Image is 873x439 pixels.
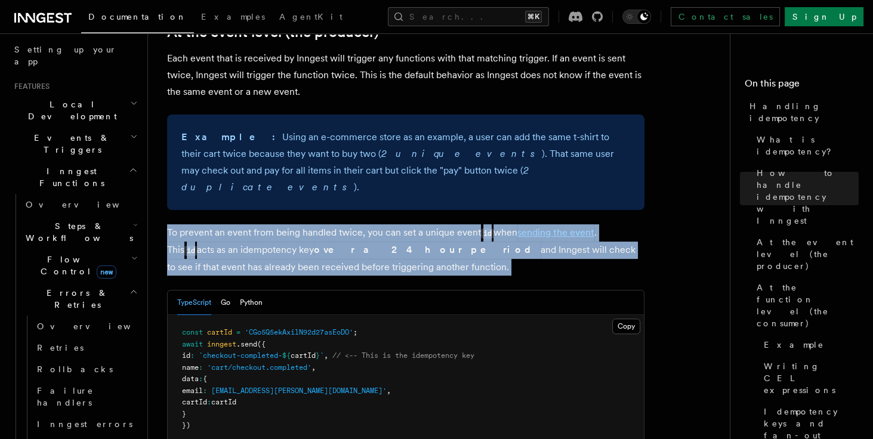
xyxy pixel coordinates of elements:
[14,45,117,66] span: Setting up your app
[21,194,140,215] a: Overview
[21,287,129,311] span: Errors & Retries
[199,351,282,360] span: `checkout-completed-
[37,343,84,353] span: Retries
[749,100,859,124] span: Handling idempotency
[182,421,190,429] span: })
[387,387,391,395] span: ,
[388,7,549,26] button: Search...⌘K
[759,355,859,401] a: Writing CEL expressions
[353,328,357,336] span: ;
[207,398,211,406] span: :
[671,7,780,26] a: Contact sales
[182,410,186,418] span: }
[332,351,474,360] span: // <-- This is the idempotency key
[381,148,542,159] em: 2 unique events
[757,236,859,272] span: At the event level (the producer)
[324,351,328,360] span: ,
[182,340,203,348] span: await
[21,249,140,282] button: Flow Controlnew
[182,387,203,395] span: email
[181,129,630,196] p: Using an e-commerce store as an example, a user can add the same t-shirt to their cart twice beca...
[207,340,236,348] span: inngest
[221,290,230,315] button: Go
[37,386,94,407] span: Failure handlers
[88,12,187,21] span: Documentation
[279,12,343,21] span: AgentKit
[37,364,113,374] span: Rollbacks
[757,282,859,329] span: At the function level (the consumer)
[32,316,140,337] a: Overview
[21,253,131,277] span: Flow Control
[622,10,651,24] button: Toggle dark mode
[182,363,199,372] span: name
[236,340,257,348] span: .send
[752,129,859,162] a: What is idempotency?
[194,4,272,32] a: Examples
[177,290,211,315] button: TypeScript
[21,220,133,244] span: Steps & Workflows
[182,375,199,383] span: data
[10,127,140,160] button: Events & Triggers
[32,413,140,435] a: Inngest errors
[201,12,265,21] span: Examples
[272,4,350,32] a: AgentKit
[37,321,160,331] span: Overview
[282,351,291,360] span: ${
[240,290,263,315] button: Python
[203,387,207,395] span: :
[757,167,859,227] span: How to handle idempotency with Inngest
[21,282,140,316] button: Errors & Retries
[182,328,203,336] span: const
[10,94,140,127] button: Local Development
[211,398,236,406] span: cartId
[199,363,203,372] span: :
[10,82,50,91] span: Features
[184,246,197,256] code: id
[316,351,320,360] span: }
[752,277,859,334] a: At the function level (the consumer)
[525,11,542,23] kbd: ⌘K
[10,132,130,156] span: Events & Triggers
[517,227,594,238] a: sending the event
[311,363,316,372] span: ,
[10,98,130,122] span: Local Development
[757,134,859,157] span: What is idempotency?
[291,351,316,360] span: cartId
[752,162,859,231] a: How to handle idempotency with Inngest
[10,39,140,72] a: Setting up your app
[21,215,140,249] button: Steps & Workflows
[26,200,149,209] span: Overview
[745,95,859,129] a: Handling idempotency
[785,7,863,26] a: Sign Up
[759,334,859,355] a: Example
[752,231,859,277] a: At the event level (the producer)
[764,360,859,396] span: Writing CEL expressions
[257,340,266,348] span: ({
[81,4,194,33] a: Documentation
[97,265,116,279] span: new
[745,76,859,95] h4: On this page
[203,375,207,383] span: {
[181,131,282,143] strong: Example:
[320,351,324,360] span: `
[32,380,140,413] a: Failure handlers
[10,165,129,189] span: Inngest Functions
[199,375,203,383] span: :
[207,328,232,336] span: cartId
[764,339,824,351] span: Example
[211,387,387,395] span: [EMAIL_ADDRESS][PERSON_NAME][DOMAIN_NAME]'
[190,351,195,360] span: :
[314,244,541,255] strong: over a 24 hour period
[481,228,493,239] code: id
[37,419,132,429] span: Inngest errors
[612,319,640,334] button: Copy
[245,328,353,336] span: 'CGo5Q5ekAxilN92d27asEoDO'
[10,160,140,194] button: Inngest Functions
[207,363,311,372] span: 'cart/checkout.completed'
[167,224,644,276] p: To prevent an event from being handled twice, you can set a unique event when . This acts as an i...
[32,337,140,358] a: Retries
[167,50,644,100] p: Each event that is received by Inngest will trigger any functions with that matching trigger. If ...
[32,358,140,380] a: Rollbacks
[182,351,190,360] span: id
[236,328,240,336] span: =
